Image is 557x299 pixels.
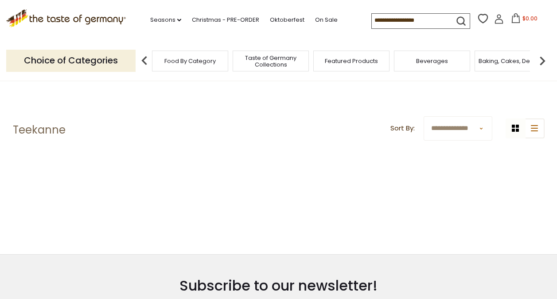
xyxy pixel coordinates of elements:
[325,58,378,64] a: Featured Products
[6,50,136,71] p: Choice of Categories
[235,55,306,68] a: Taste of Germany Collections
[506,13,543,27] button: $0.00
[522,15,538,22] span: $0.00
[150,15,181,25] a: Seasons
[534,52,551,70] img: next arrow
[164,58,216,64] a: Food By Category
[192,15,259,25] a: Christmas - PRE-ORDER
[136,52,153,70] img: previous arrow
[315,15,338,25] a: On Sale
[270,15,304,25] a: Oktoberfest
[416,58,448,64] a: Beverages
[13,123,66,137] h1: Teekanne
[479,58,547,64] a: Baking, Cakes, Desserts
[390,123,415,134] label: Sort By:
[132,277,425,295] h3: Subscribe to our newsletter!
